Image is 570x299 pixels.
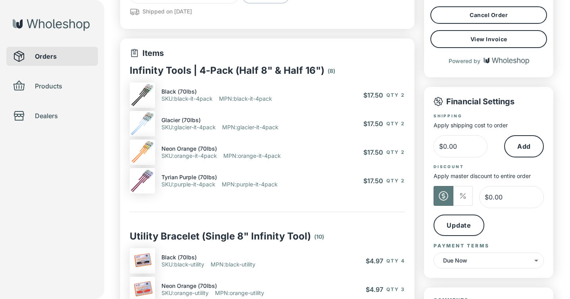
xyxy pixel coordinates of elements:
p: SKU : orange-utility [161,289,209,297]
p: SKU : orange-it-4pack [161,152,217,159]
p: SKU : glacier-it-4pack [161,124,216,131]
p: Apply master discount to entire order [434,172,544,180]
img: 4-Pack_Black.png [130,82,155,108]
span: $4.97 [366,257,383,265]
p: Financial Settings [434,96,514,107]
p: MPN : orange-utility [215,289,264,297]
span: Orders [35,52,92,61]
p: Black (70lbs) [161,254,197,261]
p: Neon Orange (70lbs) [161,145,217,152]
div: Orders [6,47,98,66]
p: ( 8 ) [328,66,335,76]
img: 4-Pack___Glacier.png [130,111,155,136]
span: $17.50 [363,120,383,128]
label: Payment terms [434,242,489,249]
p: Shipped on [DATE] [142,7,192,15]
span: Qty 2 [386,178,405,184]
span: $4.97 [366,286,383,293]
button: Cancel Order [430,6,547,24]
p: MPN : glacier-it-4pack [222,124,278,131]
p: Glacier (70lbs) [161,117,201,124]
p: Apply shipping cost to order [434,122,544,129]
span: $17.50 [363,177,383,185]
p: Powered by [449,57,480,64]
p: Tyrian Purple (70lbs) [161,174,217,181]
span: $17.50 [363,148,383,156]
p: SKU : black-it-4pack [161,95,213,102]
span: Qty 3 [386,286,405,292]
div: Dealers [6,106,98,125]
label: Shipping [434,113,462,119]
p: SKU : purple-it-4pack [161,181,215,188]
span: $17.50 [363,91,383,99]
span: Qty 2 [386,121,405,126]
span: Qty 2 [386,149,405,155]
p: MPN : purple-it-4pack [222,181,278,188]
p: Neon Orange (70lbs) [161,282,217,289]
p: SKU : black-utility [161,261,204,268]
button: Add [504,135,544,157]
p: Utility Bracelet (Single 8" Infinity Tool) [130,230,311,242]
div: Products [6,77,98,96]
p: MPN : orange-it-4pack [223,152,281,159]
img: Wholeshop logo [13,19,90,31]
span: Qty 4 [386,258,405,264]
p: Items [130,48,164,58]
img: UtilityBracelet_Black.png [130,248,155,274]
p: Due Now [443,256,531,264]
label: Discount [434,164,464,169]
span: Products [35,81,92,91]
img: 4-Pack___Orange.png [130,140,155,165]
p: Infinity Tools | 4-Pack (Half 8" & Half 16") [130,65,324,76]
p: MPN : black-it-4pack [219,95,272,102]
button: View Invoice [430,30,547,48]
p: Black (70lbs) [161,88,197,95]
img: Wholeshop logo [484,57,529,65]
p: MPN : black-utility [211,261,255,268]
span: Qty 2 [386,92,405,98]
img: 4-Pack_Tyrian_Purple.png [130,168,155,194]
span: Dealers [35,111,92,121]
p: ( 10 ) [314,232,324,242]
button: Update [434,215,484,236]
